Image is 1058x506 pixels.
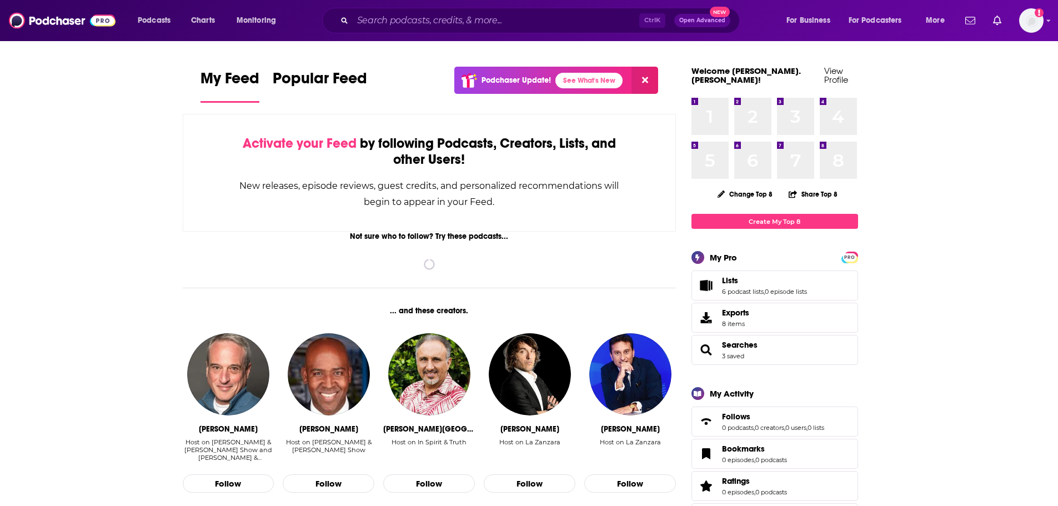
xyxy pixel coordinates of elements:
[765,288,807,295] a: 0 episode lists
[695,278,718,293] a: Lists
[674,14,730,27] button: Open AdvancedNew
[191,13,215,28] span: Charts
[788,183,838,205] button: Share Top 8
[710,7,730,17] span: New
[187,333,269,415] img: Dan Bernstein
[989,11,1006,30] a: Show notifications dropdown
[299,424,358,434] div: Marshall Harris
[722,308,749,318] span: Exports
[722,488,754,496] a: 0 episodes
[691,214,858,229] a: Create My Top 8
[353,12,639,29] input: Search podcasts, credits, & more...
[691,66,801,85] a: Welcome [PERSON_NAME].[PERSON_NAME]!
[843,253,856,262] span: PRO
[283,438,374,454] div: Host on [PERSON_NAME] & [PERSON_NAME] Show
[639,13,665,28] span: Ctrl K
[695,342,718,358] a: Searches
[722,456,754,464] a: 0 episodes
[843,253,856,261] a: PRO
[784,424,785,432] span: ,
[691,407,858,437] span: Follows
[499,438,560,446] div: Host on La Zanzara
[499,438,560,462] div: Host on La Zanzara
[754,456,755,464] span: ,
[926,13,945,28] span: More
[755,424,784,432] a: 0 creators
[722,340,758,350] a: Searches
[288,333,370,415] img: Marshall Harris
[1019,8,1044,33] img: User Profile
[1019,8,1044,33] span: Logged in as hannah.bishop
[691,303,858,333] a: Exports
[9,10,116,31] img: Podchaser - Follow, Share and Rate Podcasts
[273,69,367,94] span: Popular Feed
[755,456,787,464] a: 0 podcasts
[243,135,357,152] span: Activate your Feed
[138,13,171,28] span: Podcasts
[200,69,259,103] a: My Feed
[722,288,764,295] a: 6 podcast lists
[691,335,858,365] span: Searches
[695,310,718,325] span: Exports
[679,18,725,23] span: Open Advanced
[722,412,824,422] a: Follows
[283,438,374,462] div: Host on Rahimi, Harris & Grote Show
[786,13,830,28] span: For Business
[239,136,620,168] div: by following Podcasts, Creators, Lists, and other Users!
[722,275,807,285] a: Lists
[764,288,765,295] span: ,
[555,73,623,88] a: See What's New
[722,444,787,454] a: Bookmarks
[722,412,750,422] span: Follows
[691,270,858,300] span: Lists
[722,476,787,486] a: Ratings
[183,438,274,462] div: Host on Rahimi, Harris & Grote Show and Rahimi & Harris Show
[273,69,367,103] a: Popular Feed
[710,252,737,263] div: My Pro
[130,12,185,29] button: open menu
[584,474,676,493] button: Follow
[500,424,559,434] div: Giuseppe Cruciani
[722,352,744,360] a: 3 saved
[589,333,671,415] img: David Parenzo
[239,178,620,210] div: New releases, episode reviews, guest credits, and personalized recommendations will begin to appe...
[383,424,475,434] div: J.D. Farag
[489,333,571,415] img: Giuseppe Cruciani
[388,333,470,415] a: J.D. Farag
[691,439,858,469] span: Bookmarks
[754,488,755,496] span: ,
[961,11,980,30] a: Show notifications dropdown
[600,438,661,462] div: Host on La Zanzara
[383,474,475,493] button: Follow
[808,424,824,432] a: 0 lists
[710,388,754,399] div: My Activity
[392,438,467,446] div: Host on In Spirit & Truth
[695,414,718,429] a: Follows
[785,424,806,432] a: 0 users
[722,424,754,432] a: 0 podcasts
[695,478,718,494] a: Ratings
[237,13,276,28] span: Monitoring
[200,69,259,94] span: My Feed
[806,424,808,432] span: ,
[918,12,959,29] button: open menu
[392,438,467,462] div: Host on In Spirit & Truth
[600,438,661,446] div: Host on La Zanzara
[755,488,787,496] a: 0 podcasts
[754,424,755,432] span: ,
[779,12,844,29] button: open menu
[283,474,374,493] button: Follow
[183,438,274,462] div: Host on [PERSON_NAME] & [PERSON_NAME] Show and [PERSON_NAME] & [PERSON_NAME] Show
[691,471,858,501] span: Ratings
[711,187,780,201] button: Change Top 8
[722,275,738,285] span: Lists
[183,306,676,315] div: ... and these creators.
[183,232,676,241] div: Not sure who to follow? Try these podcasts...
[841,12,918,29] button: open menu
